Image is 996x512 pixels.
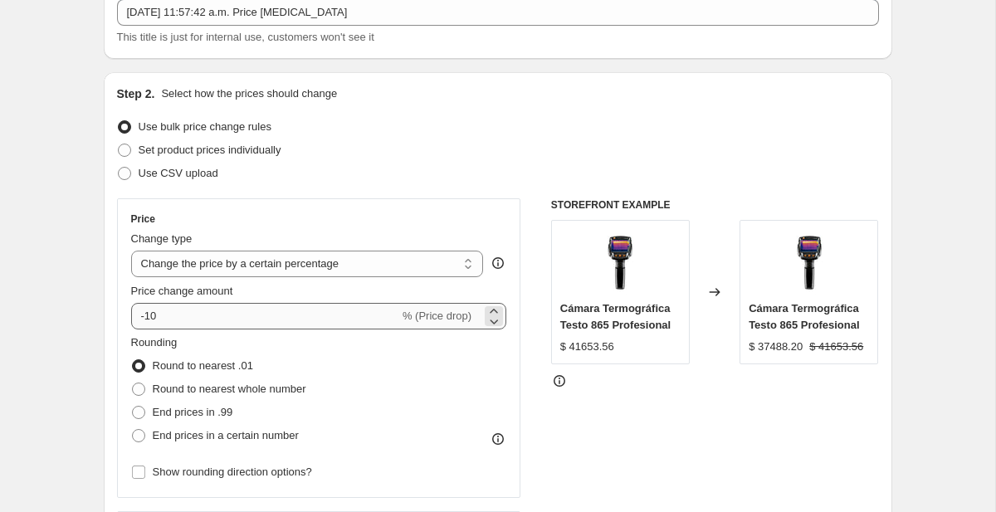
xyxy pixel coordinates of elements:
[560,302,671,331] span: Cámara Termográfica Testo 865 Profesional
[809,339,863,355] strike: $ 41653.56
[139,167,218,179] span: Use CSV upload
[560,339,614,355] div: $ 41653.56
[139,120,271,133] span: Use bulk price change rules
[490,255,506,271] div: help
[131,212,155,226] h3: Price
[117,85,155,102] h2: Step 2.
[139,144,281,156] span: Set product prices individually
[587,229,653,295] img: camara-termografica-testo-865-01-600x600_80x.webp
[117,31,374,43] span: This title is just for internal use, customers won't see it
[131,336,178,349] span: Rounding
[153,383,306,395] span: Round to nearest whole number
[749,339,803,355] div: $ 37488.20
[153,466,312,478] span: Show rounding direction options?
[749,302,859,331] span: Cámara Termográfica Testo 865 Profesional
[131,285,233,297] span: Price change amount
[403,310,471,322] span: % (Price drop)
[153,429,299,441] span: End prices in a certain number
[551,198,879,212] h6: STOREFRONT EXAMPLE
[776,229,842,295] img: camara-termografica-testo-865-01-600x600_80x.webp
[131,232,193,245] span: Change type
[153,359,253,372] span: Round to nearest .01
[153,406,233,418] span: End prices in .99
[161,85,337,102] p: Select how the prices should change
[131,303,399,329] input: -15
